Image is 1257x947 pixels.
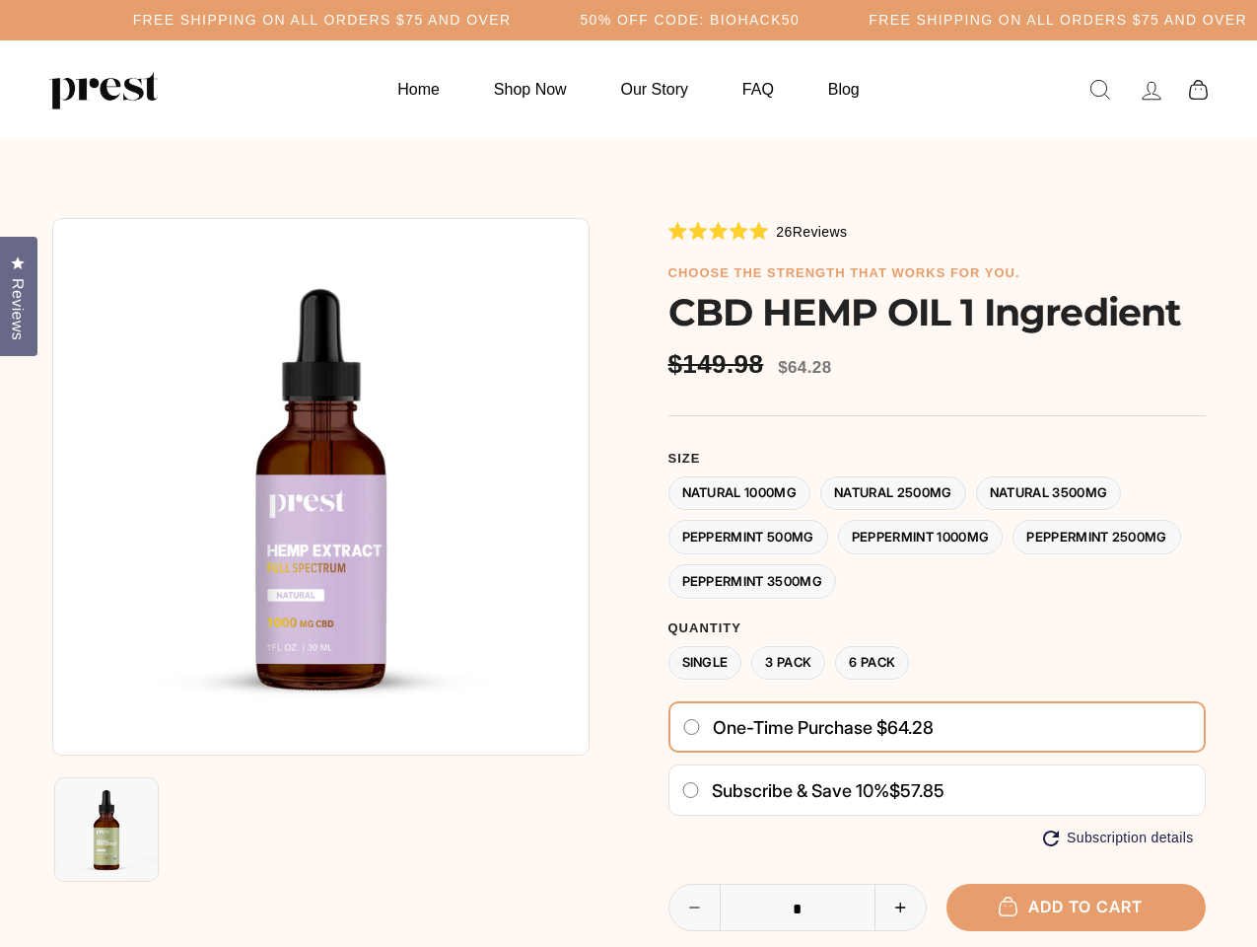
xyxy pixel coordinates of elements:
h5: 50% OFF CODE: BIOHACK50 [580,12,800,29]
input: quantity [669,885,927,932]
input: Subscribe & save 10%$57.85 [681,782,700,798]
label: Natural 3500MG [976,476,1122,511]
a: Shop Now [469,70,592,109]
label: Peppermint 500MG [668,520,828,554]
span: Reviews [5,278,31,340]
label: 3 Pack [751,646,825,681]
img: CBD HEMP OIL 1 Ingredient [52,218,590,756]
label: Peppermint 1000MG [838,520,1004,554]
label: Natural 1000MG [668,476,811,511]
span: Subscription details [1067,830,1193,846]
button: Add to cart [946,884,1206,930]
a: Our Story [596,70,713,109]
input: One-time purchase $64.28 [682,719,701,735]
button: Subscription details [1043,830,1193,846]
label: Single [668,646,742,681]
label: Quantity [668,620,1206,636]
h5: Free Shipping on all orders $75 and over [133,12,512,29]
a: FAQ [718,70,799,109]
img: PREST ORGANICS [49,70,158,109]
h6: choose the strength that works for you. [668,265,1206,281]
ul: Primary [373,70,883,109]
button: Reduce item quantity by one [669,885,721,930]
label: Natural 2500MG [820,476,966,511]
span: One-time purchase $64.28 [713,717,934,739]
a: Home [373,70,464,109]
h5: Free Shipping on all orders $75 and over [869,12,1247,29]
span: Subscribe & save 10% [712,780,889,801]
a: Blog [803,70,884,109]
span: Add to cart [1009,897,1143,916]
button: Increase item quantity by one [874,885,926,930]
label: 6 Pack [835,646,909,681]
span: $64.28 [778,358,831,377]
span: $149.98 [668,349,769,380]
span: $57.85 [889,780,944,801]
span: 26 [776,224,792,240]
label: Peppermint 2500MG [1013,520,1181,554]
div: 26Reviews [668,220,848,242]
span: Reviews [793,224,848,240]
label: Size [668,451,1206,467]
img: CBD HEMP OIL 1 Ingredient [54,777,159,882]
h1: CBD HEMP OIL 1 Ingredient [668,290,1206,334]
label: Peppermint 3500MG [668,564,837,599]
